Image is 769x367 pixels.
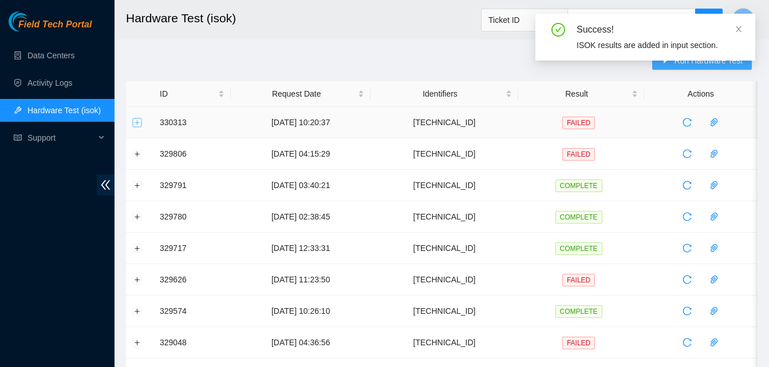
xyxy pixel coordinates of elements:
button: reload [678,176,696,194]
button: paper-clip [705,333,723,352]
span: reload [679,181,696,190]
td: [TECHNICAL_ID] [370,233,518,264]
button: paper-clip [705,270,723,289]
span: FAILED [562,148,595,161]
button: E [732,8,755,31]
td: [DATE] 04:15:29 [231,138,370,170]
button: paper-clip [705,113,723,131]
span: paper-clip [705,275,723,284]
button: Expand row [133,118,142,127]
button: paper-clip [705,176,723,194]
span: close [735,25,743,33]
span: FAILED [562,274,595,286]
td: [TECHNICAL_ID] [370,296,518,327]
span: Support [27,126,95,149]
span: double-left [97,174,115,196]
td: [TECHNICAL_ID] [370,138,518,170]
span: FAILED [562,117,595,129]
div: Success! [577,23,742,37]
button: paper-clip [705,145,723,163]
td: [DATE] 11:23:50 [231,264,370,296]
span: Ticket ID [488,11,561,29]
button: Expand row [133,275,142,284]
td: 329574 [153,296,231,327]
button: Expand row [133,149,142,158]
span: read [14,134,22,142]
div: ISOK results are added in input section. [577,39,742,51]
button: reload [678,113,696,131]
span: reload [679,275,696,284]
a: Akamai TechnologiesField Tech Portal [9,21,92,35]
button: Expand row [133,244,142,253]
span: reload [679,212,696,221]
td: [TECHNICAL_ID] [370,201,518,233]
span: COMPLETE [555,242,602,255]
span: reload [679,118,696,127]
td: [DATE] 03:40:21 [231,170,370,201]
button: reload [678,145,696,163]
input: Enter text here... [567,9,696,31]
button: Expand row [133,338,142,347]
button: Expand row [133,212,142,221]
a: Activity Logs [27,78,73,87]
button: reload [678,270,696,289]
td: 330313 [153,107,231,138]
span: paper-clip [705,181,723,190]
td: 329626 [153,264,231,296]
span: paper-clip [705,118,723,127]
td: 329791 [153,170,231,201]
button: paper-clip [705,239,723,257]
span: FAILED [562,337,595,349]
span: COMPLETE [555,211,602,224]
span: paper-clip [705,212,723,221]
span: Field Tech Portal [18,19,92,30]
button: search [695,9,723,31]
button: reload [678,239,696,257]
a: Data Centers [27,51,74,60]
span: reload [679,338,696,347]
span: COMPLETE [555,179,602,192]
span: paper-clip [705,244,723,253]
button: paper-clip [705,208,723,226]
span: paper-clip [705,338,723,347]
td: [TECHNICAL_ID] [370,170,518,201]
button: reload [678,302,696,320]
button: reload [678,333,696,352]
th: Actions [644,81,758,107]
td: 329780 [153,201,231,233]
span: paper-clip [705,306,723,316]
td: [DATE] 04:36:56 [231,327,370,358]
td: [DATE] 02:38:45 [231,201,370,233]
td: [TECHNICAL_ID] [370,327,518,358]
img: Akamai Technologies [9,11,58,31]
span: check-circle [551,23,565,37]
span: reload [679,306,696,316]
span: paper-clip [705,149,723,158]
span: reload [679,149,696,158]
td: [DATE] 10:26:10 [231,296,370,327]
td: 329806 [153,138,231,170]
button: Expand row [133,181,142,190]
span: E [740,13,747,27]
td: 329717 [153,233,231,264]
td: [TECHNICAL_ID] [370,264,518,296]
span: COMPLETE [555,305,602,318]
button: reload [678,208,696,226]
td: [DATE] 10:20:37 [231,107,370,138]
td: [DATE] 12:33:31 [231,233,370,264]
a: Hardware Test (isok) [27,106,101,115]
button: paper-clip [705,302,723,320]
td: 329048 [153,327,231,358]
td: [TECHNICAL_ID] [370,107,518,138]
button: Expand row [133,306,142,316]
span: reload [679,244,696,253]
